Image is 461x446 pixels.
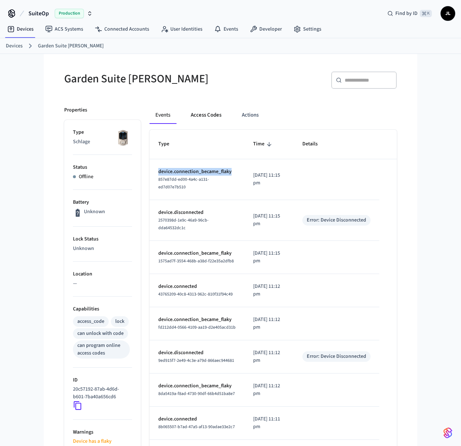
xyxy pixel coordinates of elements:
p: [DATE] 11:12 pm [253,283,285,298]
div: Error: Device Disconnected [307,216,366,224]
span: JL [441,7,454,20]
a: Developer [244,23,288,36]
p: device.disconnected [158,349,236,357]
p: Unknown [73,245,132,253]
span: 857e87dd-ed00-4a4c-a131-ed7d07e7b510 [158,176,209,190]
span: Production [55,9,84,18]
span: 43765209-40c8-4313-962c-810f31f94c49 [158,291,233,297]
a: User Identities [155,23,208,36]
div: ant example [150,106,397,124]
a: Connected Accounts [89,23,155,36]
p: device.connection_became_flaky [158,168,236,176]
span: ⌘ K [420,10,432,17]
p: [DATE] 11:15 pm [253,212,285,228]
div: can program online access codes [77,342,125,357]
p: Lock Status [73,235,132,243]
p: [DATE] 11:12 pm [253,382,285,398]
img: SeamLogoGradient.69752ec5.svg [443,427,452,439]
img: Schlage Sense Smart Deadbolt with Camelot Trim, Front [114,129,132,147]
p: Battery [73,199,132,206]
span: 1575ad7f-3554-468b-a38d-f22e35a2dfb8 [158,258,234,264]
p: device.connection_became_flaky [158,250,236,257]
button: Actions [236,106,264,124]
a: ACS Systems [39,23,89,36]
p: Properties [64,106,87,114]
p: device.connection_became_flaky [158,316,236,324]
p: Capabilities [73,305,132,313]
p: device.connected [158,283,236,290]
p: Status [73,164,132,171]
span: Type [158,138,179,150]
div: can unlock with code [77,330,124,337]
p: Offline [79,173,93,181]
div: access_code [77,318,104,325]
button: JL [441,6,455,21]
span: Time [253,138,274,150]
p: [DATE] 11:12 pm [253,316,285,331]
p: [DATE] 11:12 pm [253,349,285,364]
p: ID [73,376,132,384]
a: Devices [6,42,23,50]
button: Events [150,106,176,124]
button: Access Codes [185,106,227,124]
a: Settings [288,23,327,36]
span: 9ed915f7-2e49-4c3e-a79d-866aec944681 [158,357,234,364]
p: 20c57192-87ab-4d6d-b601-7ba40a656cd6 [73,386,129,401]
p: — [73,280,132,287]
span: Find by ID [395,10,418,17]
p: Location [73,270,132,278]
h5: Garden Suite [PERSON_NAME] [64,71,226,86]
span: fd212dd4-0566-4109-aa19-d2e405acd31b [158,324,236,330]
p: Type [73,129,132,136]
p: [DATE] 11:11 pm [253,415,285,431]
a: Events [208,23,244,36]
div: lock [115,318,124,325]
p: Unknown [84,208,105,216]
a: Devices [1,23,39,36]
p: [DATE] 11:15 pm [253,172,285,187]
p: Schlage [73,138,132,146]
span: SuiteOp [28,9,49,18]
span: 2570398d-1e9c-46a9-96cb-dda64532dc1c [158,217,209,231]
p: Warnings [73,429,132,436]
div: Find by ID⌘ K [381,7,438,20]
a: Garden Suite [PERSON_NAME] [38,42,104,50]
div: Error: Device Disconnected [307,353,366,360]
span: Details [302,138,327,150]
p: [DATE] 11:15 pm [253,250,285,265]
span: 8da5419a-f8ad-4730-90df-66b4d51ba8e7 [158,391,235,397]
p: device.connection_became_flaky [158,382,236,390]
p: device.connected [158,415,236,423]
p: device.disconnected [158,209,236,216]
span: 8b065507-b7ad-47a5-af13-90adae33e2c7 [158,424,235,430]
